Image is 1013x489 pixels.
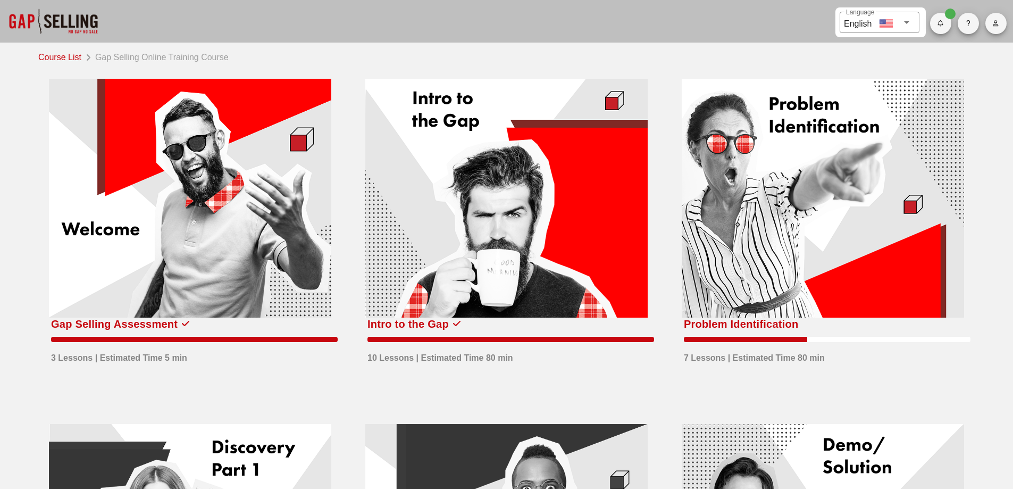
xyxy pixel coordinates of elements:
[51,346,187,364] div: 3 Lessons | Estimated Time 5 min
[38,49,86,64] a: Course List
[844,15,872,30] div: English
[51,316,178,333] div: Gap Selling Assessment
[846,9,874,16] label: Language
[684,346,825,364] div: 7 Lessons | Estimated Time 80 min
[367,346,513,364] div: 10 Lessons | Estimated Time 80 min
[840,12,919,33] div: LanguageEnglish
[367,316,449,333] div: Intro to the Gap
[91,49,229,64] div: Gap Selling Online Training Course
[945,9,956,19] span: Badge
[684,316,799,333] div: Problem Identification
